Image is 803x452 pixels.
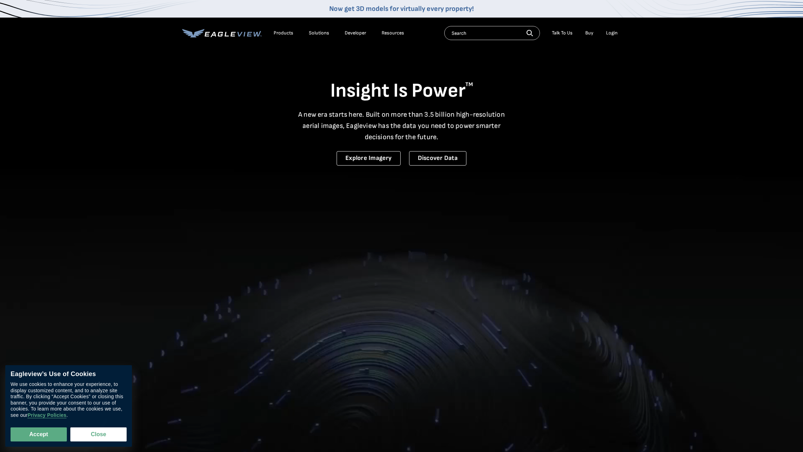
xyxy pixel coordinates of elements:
[294,109,509,143] p: A new era starts here. Built on more than 3.5 billion high-resolution aerial images, Eagleview ha...
[27,413,66,419] a: Privacy Policies
[444,26,540,40] input: Search
[337,151,401,166] a: Explore Imagery
[409,151,466,166] a: Discover Data
[11,370,127,378] div: Eagleview’s Use of Cookies
[11,382,127,419] div: We use cookies to enhance your experience, to display customized content, and to analyze site tra...
[345,30,366,36] a: Developer
[465,81,473,88] sup: TM
[329,5,474,13] a: Now get 3D models for virtually every property!
[552,30,573,36] div: Talk To Us
[11,427,67,441] button: Accept
[585,30,593,36] a: Buy
[274,30,293,36] div: Products
[182,79,621,103] h1: Insight Is Power
[309,30,329,36] div: Solutions
[70,427,127,441] button: Close
[606,30,618,36] div: Login
[382,30,404,36] div: Resources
